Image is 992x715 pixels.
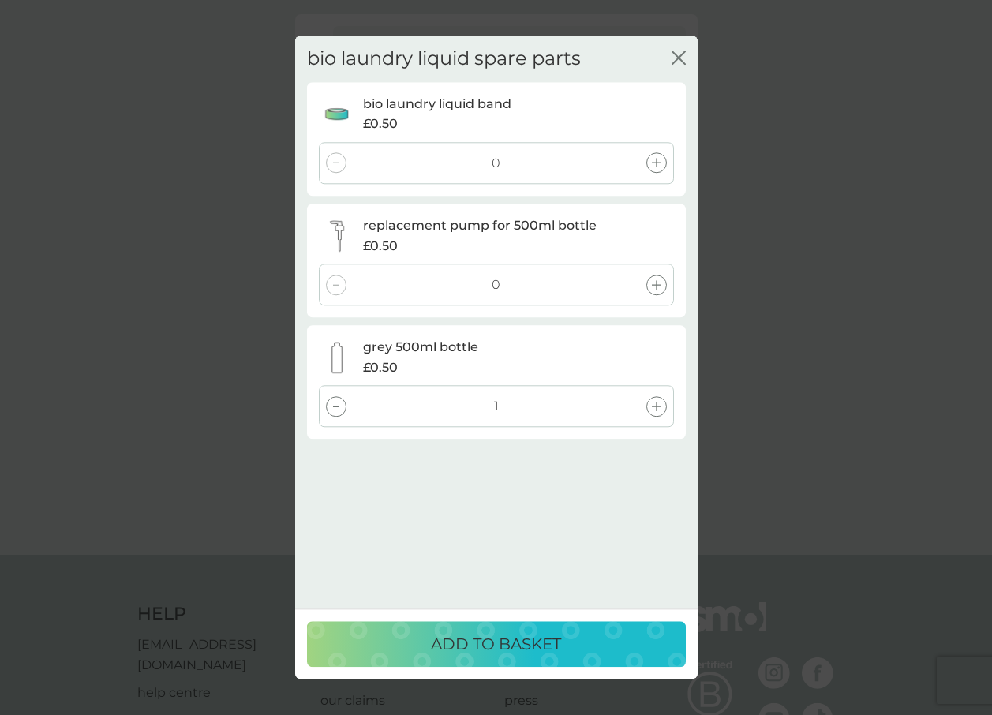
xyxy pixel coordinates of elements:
[492,153,500,174] p: 0
[363,357,398,378] span: £0.50
[363,215,597,236] p: replacement pump for 500ml bottle
[307,47,581,70] h2: bio laundry liquid spare parts
[492,275,500,295] p: 0
[672,51,686,67] button: close
[363,236,398,256] span: £0.50
[363,114,398,135] span: £0.50
[307,622,686,668] button: ADD TO BASKET
[321,220,353,252] img: replacement pump for 500ml bottle
[363,94,511,114] p: bio laundry liquid band
[321,99,353,130] img: bio laundry liquid band
[431,632,561,657] p: ADD TO BASKET
[363,337,478,357] p: grey 500ml bottle
[494,396,499,417] p: 1
[321,342,353,373] img: grey 500ml bottle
